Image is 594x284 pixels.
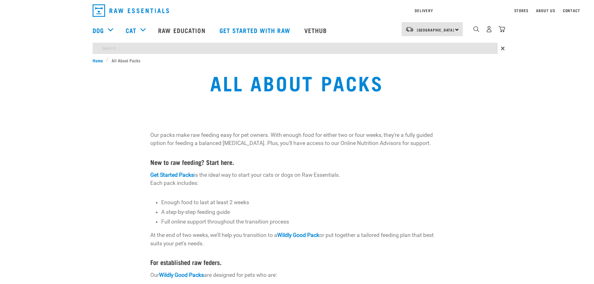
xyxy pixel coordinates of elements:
p: Enough food to last at least 2 weeks [161,198,443,206]
a: Cat [126,26,136,35]
img: home-icon-1@2x.png [473,26,479,32]
img: home-icon@2x.png [499,26,505,32]
a: Raw Education [152,18,213,43]
nav: breadcrumbs [93,57,502,64]
h4: New to raw feeding? Start here. [150,158,444,166]
a: Get Started Packs [150,172,194,178]
a: Wildly Good Packs [159,272,204,278]
a: Get started with Raw [213,18,298,43]
span: [GEOGRAPHIC_DATA] [417,29,455,31]
a: Dog [93,26,104,35]
a: Contact [563,9,580,12]
p: At the end of two weeks, we’ll help you transition to a or put together a tailored feeding plan t... [150,231,444,248]
p: Our are designed for pets who are: [150,271,444,279]
img: user.png [486,26,492,32]
img: van-moving.png [405,26,414,32]
p: Full online support throughout the transition process [161,218,443,226]
a: Vethub [298,18,335,43]
h4: For established raw feders. [150,258,444,266]
p: Our packs make raw feeding easy for pet owners. With enough food for either two or four weeks, th... [150,131,444,147]
a: Stores [514,9,529,12]
a: Wildly Good Pack [277,232,319,238]
a: Home [93,57,106,64]
img: Raw Essentials Logo [93,4,169,17]
p: A step-by-step feeding guide [161,208,443,216]
span: Home [93,57,103,64]
h1: All About Packs [110,71,484,94]
input: Search... [93,43,498,54]
p: is the ideal way to start your cats or dogs on Raw Essentials. Each pack includes: [150,171,444,187]
nav: dropdown navigation [88,2,507,19]
a: Delivery [415,9,433,12]
span: × [501,43,505,54]
a: About Us [536,9,555,12]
